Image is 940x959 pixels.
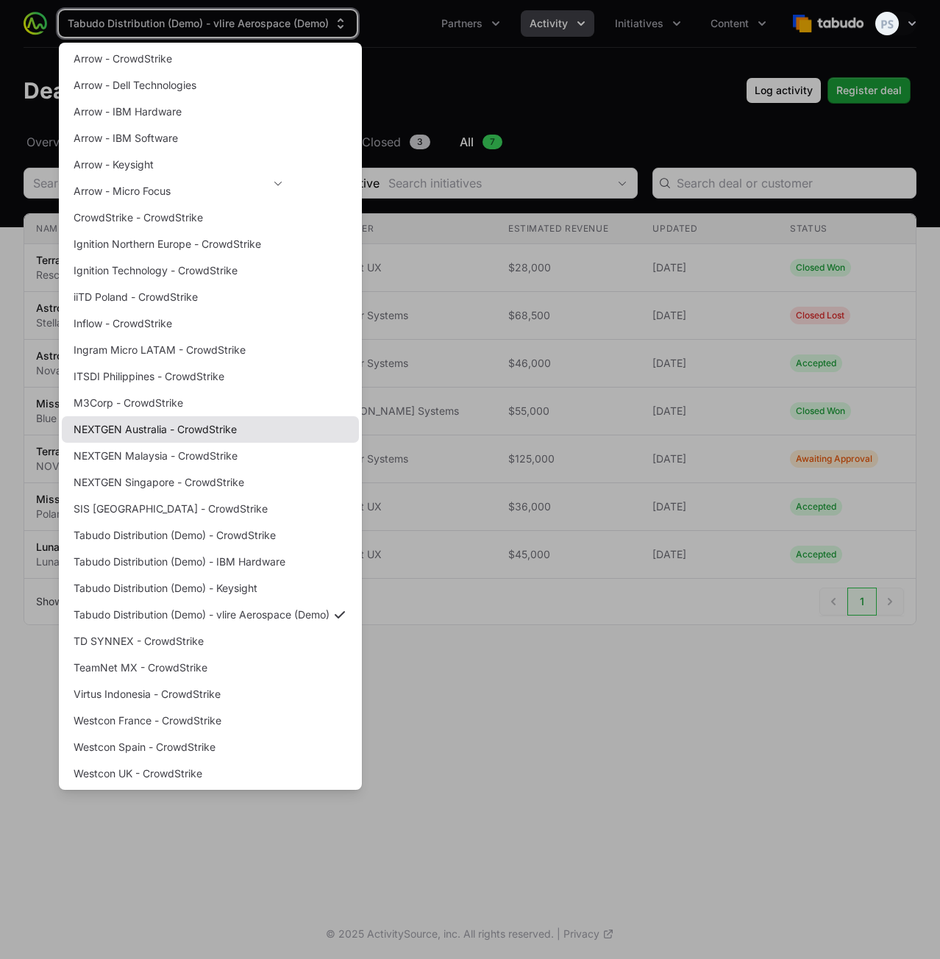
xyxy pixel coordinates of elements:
[62,257,359,284] a: Ignition Technology - CrowdStrike
[62,443,359,469] a: NEXTGEN Malaysia - CrowdStrike
[62,628,359,655] a: TD SYNNEX - CrowdStrike
[263,168,293,198] div: Open
[62,602,359,628] a: Tabudo Distribution (Demo) - vlire Aerospace (Demo)
[62,310,359,337] a: Inflow - CrowdStrike
[62,99,359,125] a: Arrow - IBM Hardware
[62,284,359,310] a: iiTD Poland - CrowdStrike
[47,10,775,37] div: Main navigation
[62,655,359,681] a: TeamNet MX - CrowdStrike
[62,522,359,549] a: Tabudo Distribution (Demo) - CrowdStrike
[608,168,637,198] div: Open
[62,46,359,72] a: Arrow - CrowdStrike
[62,760,359,787] a: Westcon UK - CrowdStrike
[62,549,359,575] a: Tabudo Distribution (Demo) - IBM Hardware
[62,125,359,151] a: Arrow - IBM Software
[62,204,359,231] a: CrowdStrike - CrowdStrike
[62,496,359,522] a: SIS [GEOGRAPHIC_DATA] - CrowdStrike
[62,178,359,204] a: Arrow - Micro Focus
[62,72,359,99] a: Arrow - Dell Technologies
[59,10,357,37] div: Supplier switch menu
[62,416,359,443] a: NEXTGEN Australia - CrowdStrike
[62,469,359,496] a: NEXTGEN Singapore - CrowdStrike
[62,363,359,390] a: ITSDI Philippines - CrowdStrike
[875,12,899,35] img: Peter Spillane
[62,734,359,760] a: Westcon Spain - CrowdStrike
[62,151,359,178] a: Arrow - Keysight
[62,231,359,257] a: Ignition Northern Europe - CrowdStrike
[62,575,359,602] a: Tabudo Distribution (Demo) - Keysight
[62,681,359,707] a: Virtus Indonesia - CrowdStrike
[62,390,359,416] a: M3Corp - CrowdStrike
[62,337,359,363] a: Ingram Micro LATAM - CrowdStrike
[62,707,359,734] a: Westcon France - CrowdStrike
